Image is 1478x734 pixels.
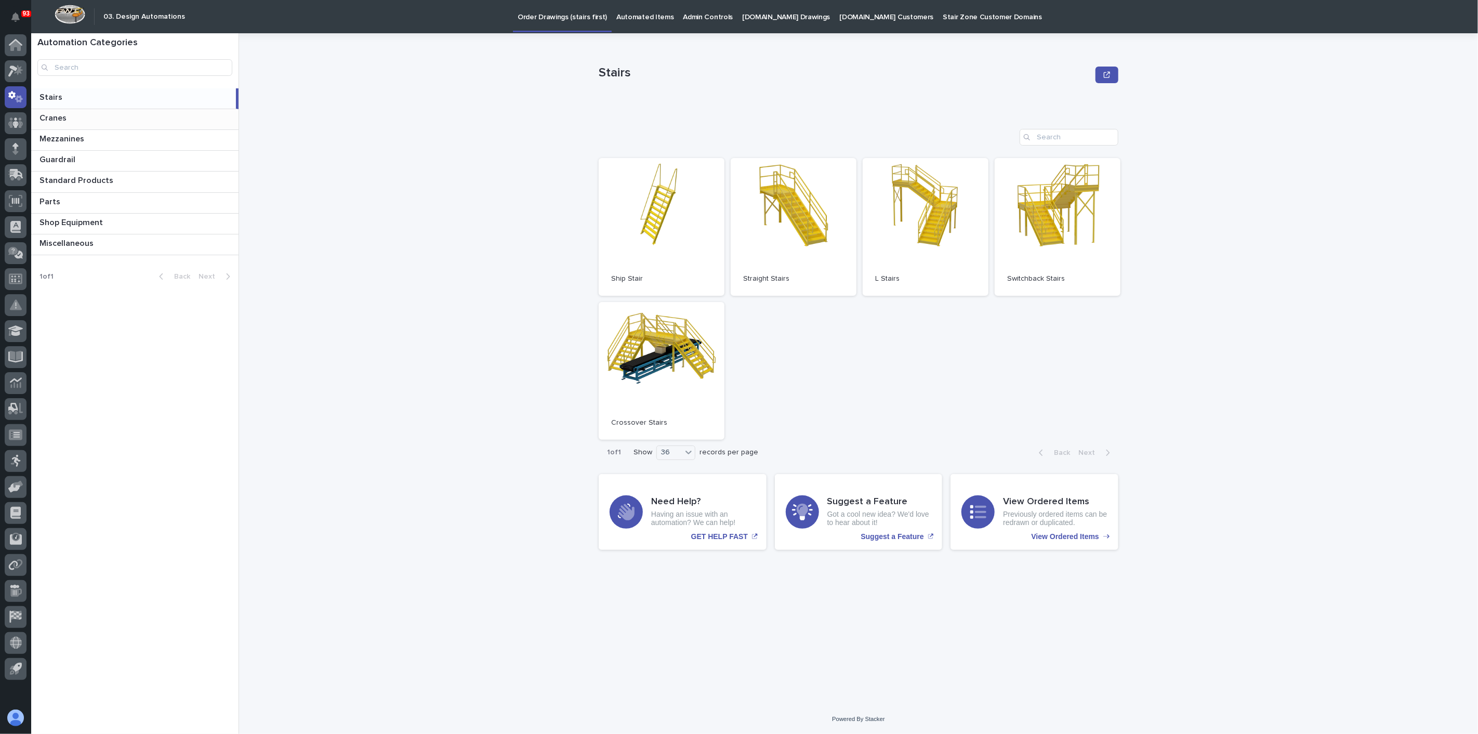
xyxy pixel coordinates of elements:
[37,59,232,76] input: Search
[611,274,712,283] p: Ship Stair
[31,172,239,192] a: Standard ProductsStandard Products
[863,158,988,296] a: L Stairs
[995,158,1120,296] a: Switchback Stairs
[31,193,239,214] a: PartsParts
[31,234,239,255] a: MiscellaneousMiscellaneous
[651,496,756,508] h3: Need Help?
[37,37,232,49] h1: Automation Categories
[691,532,748,541] p: GET HELP FAST
[168,273,190,280] span: Back
[31,88,239,109] a: StairsStairs
[151,272,194,281] button: Back
[39,216,105,228] p: Shop Equipment
[1078,449,1101,456] span: Next
[611,418,712,427] p: Crossover Stairs
[827,496,932,508] h3: Suggest a Feature
[39,90,64,102] p: Stairs
[599,474,767,550] a: GET HELP FAST
[599,65,1091,81] p: Stairs
[39,153,77,165] p: Guardrail
[39,195,62,207] p: Parts
[1074,448,1118,457] button: Next
[13,12,27,29] div: Notifications93
[634,448,652,457] p: Show
[1007,274,1108,283] p: Switchback Stairs
[700,448,758,457] p: records per page
[743,274,844,283] p: Straight Stairs
[103,12,185,21] h2: 03. Design Automations
[55,5,85,24] img: Workspace Logo
[31,130,239,151] a: MezzaninesMezzanines
[651,510,756,528] p: Having an issue with an automation? We can help!
[1048,449,1070,456] span: Back
[599,158,724,296] a: Ship Stair
[1003,510,1107,528] p: Previously ordered items can be redrawn or duplicated.
[39,174,115,186] p: Standard Products
[951,474,1118,550] a: View Ordered Items
[5,707,27,729] button: users-avatar
[39,237,96,248] p: Miscellaneous
[657,447,682,458] div: 36
[31,151,239,172] a: GuardrailGuardrail
[1031,448,1074,457] button: Back
[731,158,856,296] a: Straight Stairs
[775,474,943,550] a: Suggest a Feature
[31,214,239,234] a: Shop EquipmentShop Equipment
[599,440,629,465] p: 1 of 1
[599,302,724,440] a: Crossover Stairs
[31,109,239,130] a: CranesCranes
[39,132,86,144] p: Mezzanines
[1020,129,1118,146] input: Search
[31,264,62,290] p: 1 of 1
[861,532,923,541] p: Suggest a Feature
[5,6,27,28] button: Notifications
[194,272,239,281] button: Next
[827,510,932,528] p: Got a cool new idea? We'd love to hear about it!
[39,111,69,123] p: Cranes
[832,716,885,722] a: Powered By Stacker
[23,10,30,17] p: 93
[1032,532,1099,541] p: View Ordered Items
[1003,496,1107,508] h3: View Ordered Items
[875,274,976,283] p: L Stairs
[199,273,221,280] span: Next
